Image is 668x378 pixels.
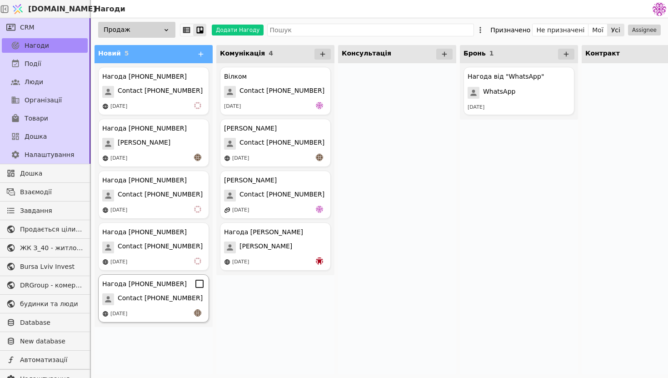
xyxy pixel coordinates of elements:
a: [DOMAIN_NAME] [9,0,91,18]
div: [DATE] [110,103,127,111]
div: [DATE] [224,103,241,111]
div: Нагода [PERSON_NAME][PERSON_NAME][DATE]bo [220,222,331,271]
span: Люди [25,77,43,87]
a: CRM [2,20,88,35]
span: Нагоди [25,41,49,50]
div: Нагода [PHONE_NUMBER][PERSON_NAME][DATE]an [98,119,209,167]
div: [PERSON_NAME]Contact [PHONE_NUMBER][DATE]de [220,171,331,219]
div: [DATE] [232,258,249,266]
span: WhatsApp [483,87,515,99]
span: Дошка [20,169,83,178]
img: an [194,154,201,161]
span: Продається цілий будинок [PERSON_NAME] нерухомість [20,225,83,234]
a: Організації [2,93,88,107]
span: Комунікація [220,50,265,57]
button: Assignee [628,25,661,35]
img: online-store.svg [102,259,109,265]
div: [DATE] [232,155,249,162]
button: Не призначені [533,24,588,36]
span: Взаємодії [20,187,83,197]
a: Події [2,56,88,71]
a: Налаштування [2,147,88,162]
a: Люди [2,75,88,89]
span: Контракт [585,50,620,57]
span: Новий [98,50,121,57]
div: ВілкомContact [PHONE_NUMBER][DATE]de [220,67,331,115]
img: de [316,102,323,109]
span: Contact [PHONE_NUMBER] [239,190,324,202]
a: Database [2,315,88,330]
a: Автоматизації [2,353,88,367]
div: Нагода [PHONE_NUMBER]Contact [PHONE_NUMBER][DATE]vi [98,222,209,271]
span: CRM [20,23,35,32]
div: Нагода [PHONE_NUMBER] [102,279,187,289]
div: Призначено [490,24,530,36]
div: Нагода [PHONE_NUMBER] [102,227,187,237]
div: [DATE] [110,258,127,266]
span: Дошка [25,132,47,141]
input: Пошук [267,24,474,36]
span: Організації [25,96,62,105]
a: ЖК З_40 - житлова та комерційна нерухомість класу Преміум [2,241,88,255]
a: Нагоди [2,38,88,53]
div: Вілком [224,72,247,81]
a: Дошка [2,129,88,144]
a: DRGroup - комерційна нерухоомість [2,278,88,292]
span: Автоматизації [20,355,83,365]
div: [PERSON_NAME] [224,124,277,133]
a: Bursa Lviv Invest [2,259,88,274]
div: [DATE] [110,155,127,162]
span: DRGroup - комерційна нерухоомість [20,281,83,290]
a: Продається цілий будинок [PERSON_NAME] нерухомість [2,222,88,237]
button: Додати Нагоду [212,25,264,35]
div: Нагода [PHONE_NUMBER]Contact [PHONE_NUMBER][DATE]vi [98,171,209,219]
span: [PERSON_NAME] [118,138,170,150]
span: Bursa Lviv Invest [20,262,83,272]
img: an [194,309,201,317]
a: New database [2,334,88,348]
img: online-store.svg [102,207,109,213]
div: Нагода [PERSON_NAME] [224,227,303,237]
div: Продаж [98,22,175,38]
span: 5 [125,50,129,57]
img: online-store.svg [102,155,109,161]
div: Нагода від "WhatsApp"WhatsApp[DATE] [464,67,574,115]
a: Дошка [2,166,88,181]
a: Завдання [2,203,88,218]
img: 137b5da8a4f5046b86490006a8dec47a [653,2,666,16]
span: Contact [PHONE_NUMBER] [239,86,324,98]
img: an [316,154,323,161]
span: 1 [489,50,494,57]
span: Події [25,59,41,69]
a: будинки та люди [2,297,88,311]
img: de [316,206,323,213]
button: Усі [608,24,624,36]
img: online-store.svg [102,103,109,110]
img: vi [194,102,201,109]
span: Contact [PHONE_NUMBER] [118,242,203,253]
span: Бронь [464,50,486,57]
div: [DATE] [232,207,249,214]
img: vi [194,257,201,265]
span: Contact [PHONE_NUMBER] [118,293,203,305]
span: Налаштування [25,150,74,160]
div: [PERSON_NAME] [224,176,277,185]
h2: Нагоди [91,4,125,15]
div: [DATE] [468,104,484,111]
div: [PERSON_NAME]Contact [PHONE_NUMBER][DATE]an [220,119,331,167]
span: [PERSON_NAME] [239,242,292,253]
span: будинки та люди [20,299,83,309]
img: online-store.svg [224,259,230,265]
span: Contact [PHONE_NUMBER] [118,86,203,98]
div: Нагода від "WhatsApp" [468,72,544,81]
span: Товари [25,114,48,123]
span: Database [20,318,83,328]
span: ЖК З_40 - житлова та комерційна нерухомість класу Преміум [20,243,83,253]
div: Нагода [PHONE_NUMBER] [102,72,187,81]
div: [DATE] [110,207,127,214]
div: Нагода [PHONE_NUMBER]Contact [PHONE_NUMBER][DATE]an [98,274,209,323]
span: [DOMAIN_NAME] [28,4,96,15]
img: bo [316,257,323,265]
img: online-store.svg [224,155,230,161]
a: Товари [2,111,88,126]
